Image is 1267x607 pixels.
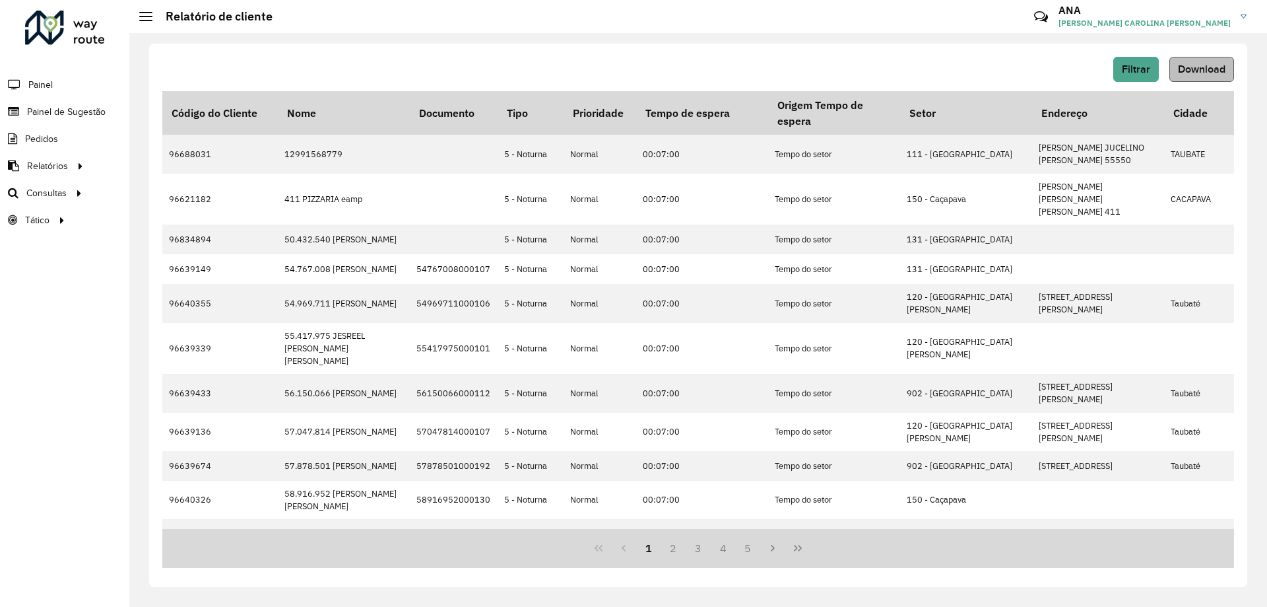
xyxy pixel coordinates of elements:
button: Filtrar [1113,57,1159,82]
td: 120 - [GEOGRAPHIC_DATA][PERSON_NAME] [900,284,1032,322]
td: Tempo do setor [768,519,900,557]
td: Tempo do setor [768,323,900,375]
span: Pedidos [25,132,58,146]
button: 3 [686,536,711,561]
td: 00:07:00 [636,413,768,451]
td: 150 - Caçapava [900,174,1032,225]
td: 57878501000192 [410,451,498,481]
td: 96639149 [162,254,278,284]
h3: ANA [1058,4,1231,17]
td: 5 - Noturna [498,451,564,481]
span: Download [1178,63,1225,75]
td: 54767008000107 [410,254,498,284]
td: [STREET_ADDRESS][PERSON_NAME] [1032,413,1164,451]
td: 54.767.008 [PERSON_NAME] [278,254,410,284]
td: 96640355 [162,284,278,322]
th: Tempo de espera [636,91,768,135]
td: 5 - Noturna [498,413,564,451]
th: Nome [278,91,410,135]
td: Normal [564,284,636,322]
td: [STREET_ADDRESS][PERSON_NAME] [1032,374,1164,412]
td: 96688031 [162,135,278,173]
td: Normal [564,174,636,225]
td: 54969711000106 [410,284,498,322]
button: 2 [661,536,686,561]
th: Tipo [498,91,564,135]
td: 56.150.066 [PERSON_NAME] [278,374,410,412]
td: 55417975000101 [410,323,498,375]
td: Normal [564,374,636,412]
button: Next Page [760,536,785,561]
th: Prioridade [564,91,636,135]
th: Documento [410,91,498,135]
h2: Relatório de cliente [152,9,273,24]
td: Normal [564,254,636,284]
td: 56150066000112 [410,374,498,412]
button: 4 [711,536,736,561]
td: Tempo do setor [768,481,900,519]
td: 58916952000130 [410,481,498,519]
td: 131 - [GEOGRAPHIC_DATA] [900,225,1032,254]
td: 5 - Noturna [498,254,564,284]
td: Tempo do setor [768,135,900,173]
td: 58.916.952 [PERSON_NAME] [PERSON_NAME] [278,481,410,519]
span: Consultas [26,186,67,200]
td: 902 - [GEOGRAPHIC_DATA] [900,374,1032,412]
td: 54.969.711 [PERSON_NAME] [278,284,410,322]
td: Normal [564,413,636,451]
td: 00:07:00 [636,174,768,225]
td: Tempo do setor [768,254,900,284]
td: 5 - Noturna [498,284,564,322]
td: 96639433 [162,374,278,412]
td: 57.047.814 [PERSON_NAME] [278,413,410,451]
td: 5 - Noturna [498,481,564,519]
th: Origem Tempo de espera [768,91,900,135]
span: Painel [28,78,53,92]
td: Normal [564,519,636,557]
th: Código do Cliente [162,91,278,135]
th: Setor [900,91,1032,135]
td: 5 - Noturna [498,519,564,557]
td: 00:07:00 [636,451,768,481]
td: 902 - [GEOGRAPHIC_DATA] [900,451,1032,481]
td: 00:07:00 [636,481,768,519]
td: Normal [564,225,636,254]
td: 5 - Noturna [498,323,564,375]
td: 96639674 [162,451,278,481]
td: 57047814000107 [410,413,498,451]
td: 5 - Noturna [498,174,564,225]
td: 00:07:00 [636,254,768,284]
td: Tempo do setor [768,374,900,412]
span: Painel de Sugestão [27,105,106,119]
td: 59538537000152 [410,519,498,557]
a: Contato Rápido [1027,3,1055,31]
td: 00:07:00 [636,374,768,412]
td: 00:07:00 [636,225,768,254]
td: 00:07:00 [636,519,768,557]
td: 96639339 [162,323,278,375]
span: Relatórios [27,159,68,173]
td: 150 - Caçapava [900,481,1032,519]
th: Endereço [1032,91,1164,135]
td: 411 PIZZARIA eamp [278,174,410,225]
td: [STREET_ADDRESS] [1032,451,1164,481]
td: 96640474 [162,519,278,557]
td: 96639136 [162,413,278,451]
td: 120 - [GEOGRAPHIC_DATA][PERSON_NAME] [900,413,1032,451]
td: Normal [564,481,636,519]
td: Tempo do setor [768,174,900,225]
button: 5 [736,536,761,561]
button: 1 [636,536,661,561]
td: Tempo do setor [768,225,900,254]
td: 00:07:00 [636,135,768,173]
td: [STREET_ADDRESS][PERSON_NAME] [1032,284,1164,322]
td: [PERSON_NAME] [PERSON_NAME] [PERSON_NAME] 411 [1032,174,1164,225]
td: 55.417.975 JESREEL [PERSON_NAME] [PERSON_NAME] [278,323,410,375]
td: Tempo do setor [768,284,900,322]
td: Normal [564,451,636,481]
td: 120 - [GEOGRAPHIC_DATA][PERSON_NAME] [900,323,1032,375]
td: 5 - Noturna [498,374,564,412]
td: 50.432.540 [PERSON_NAME] [278,225,410,254]
td: 57.878.501 [PERSON_NAME] [278,451,410,481]
td: 96640326 [162,481,278,519]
